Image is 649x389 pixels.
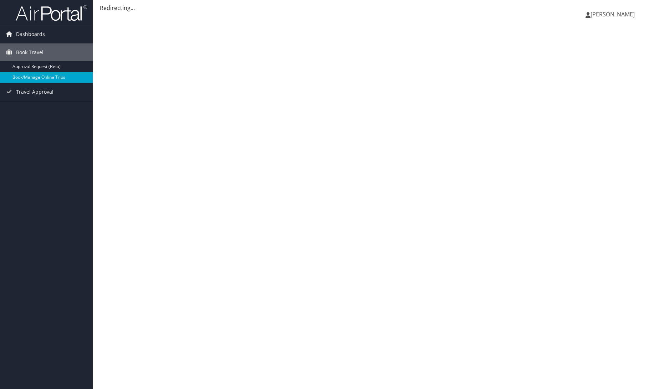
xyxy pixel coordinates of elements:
[16,5,87,21] img: airportal-logo.png
[100,4,642,12] div: Redirecting...
[16,83,53,101] span: Travel Approval
[16,25,45,43] span: Dashboards
[586,4,642,25] a: [PERSON_NAME]
[16,43,44,61] span: Book Travel
[591,10,635,18] span: [PERSON_NAME]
